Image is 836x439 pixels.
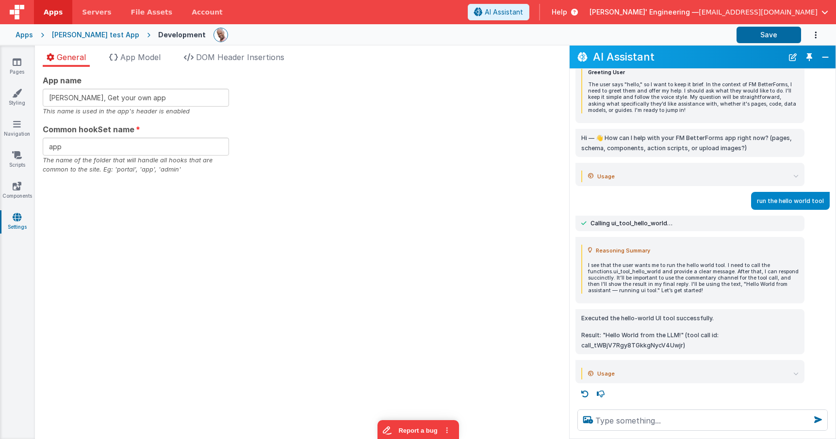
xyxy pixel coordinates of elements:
span: Help [552,7,567,17]
span: General [57,52,86,62]
span: Common hookSet name [43,124,134,135]
span: AI Assistant [485,7,523,17]
span: Calling ui_tool_hello_world… [590,219,672,227]
button: Toggle Pin [803,50,816,64]
button: Options [801,25,820,45]
img: 11ac31fe5dc3d0eff3fbbbf7b26fa6e1 [214,28,228,42]
span: DOM Header Insertions [196,52,284,62]
summary: Usage [588,171,799,182]
div: Development [158,30,206,40]
span: Reasoning Summary [596,245,650,256]
p: I see that the user wants me to run the hello world tool. I need to call the functions.ui_tool_he... [588,262,799,294]
span: Usage [597,368,615,379]
span: Usage [597,171,615,182]
button: Close [819,50,832,64]
p: Result: "Hello World from the LLM!" (tool call id: call_tWBjV7Rgy8TGkkgNycV4Uwjr) [581,330,799,350]
div: Apps [16,30,33,40]
span: App Model [120,52,161,62]
div: [PERSON_NAME] test App [52,30,139,40]
summary: Usage [588,368,799,379]
span: [PERSON_NAME]' Engineering — [590,7,699,17]
span: Apps [44,7,63,17]
h2: AI Assistant [593,51,783,63]
p: Hi — 👋 How can I help with your FM BetterForms app right now? (pages, schema, components, action ... [581,133,799,153]
p: The user says "hello," so I want to keep it brief. In the context of FM BetterForms, I need to gr... [588,81,799,113]
button: [PERSON_NAME]' Engineering — [EMAIL_ADDRESS][DOMAIN_NAME] [590,7,828,17]
span: [EMAIL_ADDRESS][DOMAIN_NAME] [699,7,818,17]
span: File Assets [131,7,173,17]
button: Save [737,27,801,43]
button: New Chat [786,50,800,64]
p: Executed the hello-world UI tool successfully. [581,313,799,323]
span: App name [43,75,82,86]
div: This name is used in the app's header is enabled [43,107,229,116]
span: Servers [82,7,111,17]
button: AI Assistant [468,4,529,20]
p: run the hello world tool [757,196,824,206]
div: The name of the folder that will handle all hooks that are common to the site. Eg: 'portal', 'app... [43,156,229,174]
strong: Greeting User [588,69,625,76]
